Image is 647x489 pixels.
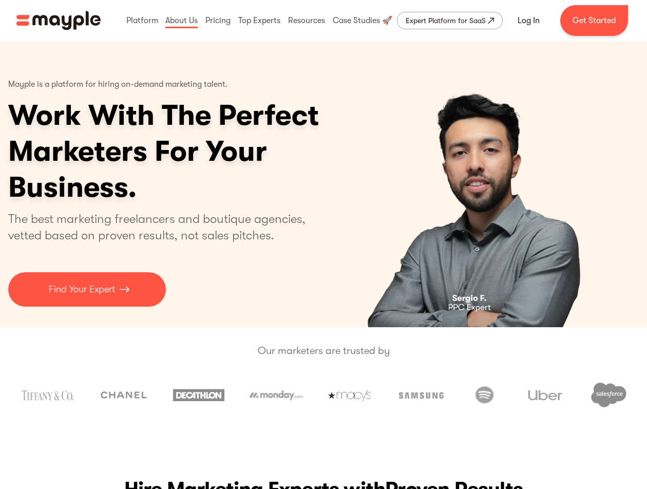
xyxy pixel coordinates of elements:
div: Expert Platform for SaaS [406,14,486,27]
p: The best marketing freelancers and boutique agencies, vetted based on proven results, not sales p... [8,211,318,243]
a: Find Your Expert [8,272,166,307]
a: Expert Platform for SaaS [397,12,503,29]
img: Mayple logo [16,11,101,30]
a: Log In [505,8,552,33]
h1: Work With The Perfect Marketers For Your Business. [8,98,398,205]
a: Get Started [560,5,628,36]
p: Mayple is a platform for hiring on-demand marketing talent. [8,72,228,98]
p: Find Your Expert [49,283,115,296]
